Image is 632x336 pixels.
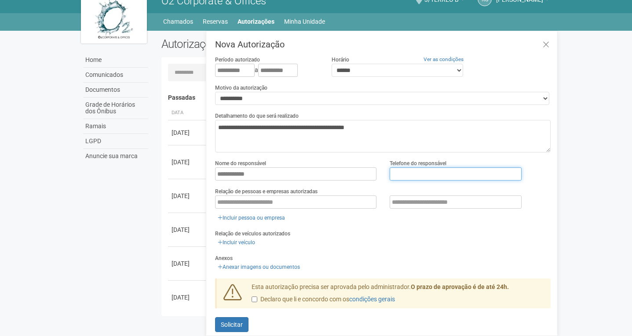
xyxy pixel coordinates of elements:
[215,317,248,332] button: Solicitar
[83,68,148,83] a: Comunicados
[215,262,303,272] a: Anexar imagens ou documentos
[424,56,464,62] a: Ver as condições
[215,56,260,64] label: Período autorizado
[221,321,243,328] span: Solicitar
[411,283,509,290] strong: O prazo de aprovação é de até 24h.
[332,56,349,64] label: Horário
[83,98,148,119] a: Grade de Horários dos Ônibus
[83,119,148,134] a: Ramais
[215,238,258,247] a: Incluir veículo
[172,293,204,302] div: [DATE]
[215,213,288,223] a: Incluir pessoa ou empresa
[215,159,266,167] label: Nome do responsável
[83,134,148,149] a: LGPD
[349,296,395,303] a: condições gerais
[83,53,148,68] a: Home
[172,128,204,137] div: [DATE]
[215,112,299,120] label: Detalhamento do que será realizado
[172,191,204,200] div: [DATE]
[172,225,204,234] div: [DATE]
[83,149,148,163] a: Anuncie sua marca
[172,158,204,166] div: [DATE]
[203,15,228,28] a: Reservas
[245,283,551,308] div: Esta autorização precisa ser aprovada pelo administrador.
[215,230,290,238] label: Relação de veículos autorizados
[215,188,318,195] label: Relação de pessoas e empresas autorizadas
[252,296,257,302] input: Declaro que li e concordo com oscondições gerais
[161,37,350,51] h2: Autorizações
[215,64,318,77] div: a
[172,259,204,268] div: [DATE]
[168,94,545,101] h4: Passadas
[163,15,193,28] a: Chamados
[215,40,551,49] h3: Nova Autorização
[215,254,233,262] label: Anexos
[168,106,208,120] th: Data
[237,15,274,28] a: Autorizações
[83,83,148,98] a: Documentos
[390,159,446,167] label: Telefone do responsável
[284,15,325,28] a: Minha Unidade
[252,295,395,304] label: Declaro que li e concordo com os
[215,84,267,92] label: Motivo da autorização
